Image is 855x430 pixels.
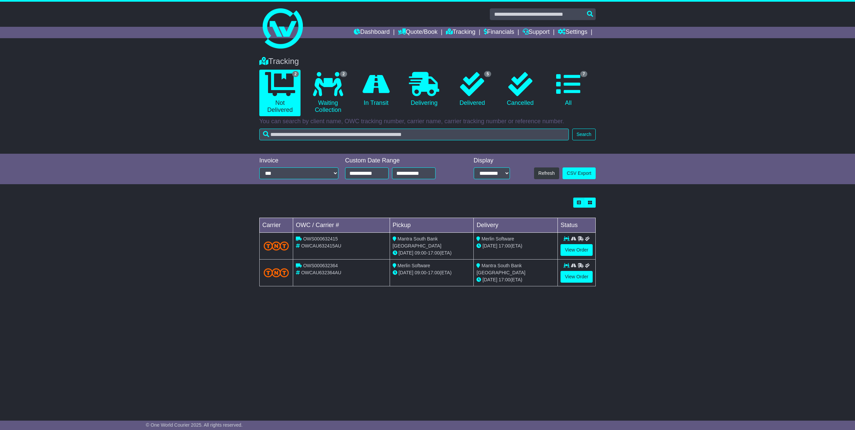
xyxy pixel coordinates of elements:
[260,218,293,233] td: Carrier
[558,218,596,233] td: Status
[340,71,347,77] span: 2
[259,157,338,164] div: Invoice
[399,270,413,275] span: [DATE]
[474,218,558,233] td: Delivery
[548,70,589,109] a: 7 All
[474,157,510,164] div: Display
[452,70,493,109] a: 5 Delivered
[415,250,426,256] span: 09:00
[499,277,510,282] span: 17:00
[484,71,491,77] span: 5
[580,71,587,77] span: 7
[393,249,471,257] div: - (ETA)
[393,269,471,276] div: - (ETA)
[301,243,341,248] span: OWCAU632415AU
[293,218,390,233] td: OWC / Carrier #
[572,129,596,140] button: Search
[476,276,555,283] div: (ETA)
[476,242,555,249] div: (ETA)
[481,236,514,241] span: Merlin Software
[561,271,593,283] a: View Order
[264,268,289,277] img: TNT_Domestic.png
[259,70,301,116] a: 2 Not Delivered
[563,167,596,179] a: CSV Export
[303,236,338,241] span: OWS000632415
[523,27,550,38] a: Support
[355,70,397,109] a: In Transit
[146,422,243,428] span: © One World Courier 2025. All rights reserved.
[476,263,525,275] span: Mantra South Bank [GEOGRAPHIC_DATA]
[428,250,440,256] span: 17:00
[484,27,514,38] a: Financials
[403,70,445,109] a: Delivering
[428,270,440,275] span: 17:00
[301,270,341,275] span: OWCAU632364AU
[259,118,596,125] p: You can search by client name, OWC tracking number, carrier name, carrier tracking number or refe...
[303,263,338,268] span: OWS000632364
[264,241,289,250] img: TNT_Domestic.png
[398,27,438,38] a: Quote/Book
[390,218,474,233] td: Pickup
[354,27,390,38] a: Dashboard
[446,27,475,38] a: Tracking
[345,157,453,164] div: Custom Date Range
[292,71,299,77] span: 2
[482,277,497,282] span: [DATE]
[534,167,559,179] button: Refresh
[561,244,593,256] a: View Order
[500,70,541,109] a: Cancelled
[256,57,599,66] div: Tracking
[482,243,497,248] span: [DATE]
[307,70,348,116] a: 2 Waiting Collection
[399,250,413,256] span: [DATE]
[499,243,510,248] span: 17:00
[393,236,442,248] span: Mantra South Bank [GEOGRAPHIC_DATA]
[415,270,426,275] span: 09:00
[398,263,430,268] span: Merlin Software
[558,27,587,38] a: Settings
